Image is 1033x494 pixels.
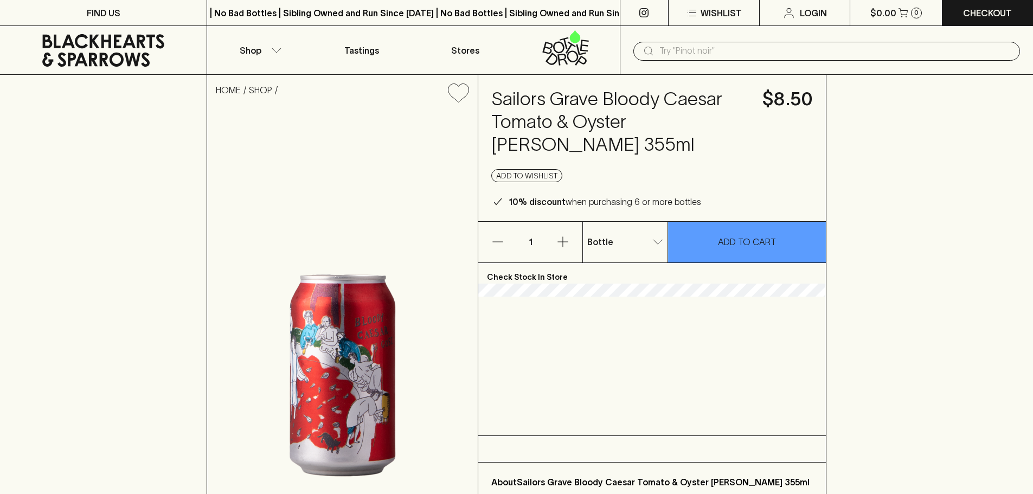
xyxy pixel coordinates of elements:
[701,7,742,20] p: Wishlist
[491,169,562,182] button: Add to wishlist
[240,44,261,57] p: Shop
[478,263,826,284] p: Check Stock In Store
[344,44,379,57] p: Tastings
[587,235,613,248] p: Bottle
[216,85,241,95] a: HOME
[444,79,473,107] button: Add to wishlist
[762,88,813,111] h4: $8.50
[249,85,272,95] a: SHOP
[800,7,827,20] p: Login
[509,195,701,208] p: when purchasing 6 or more bottles
[914,10,919,16] p: 0
[963,7,1012,20] p: Checkout
[491,88,749,156] h4: Sailors Grave Bloody Caesar Tomato & Oyster [PERSON_NAME] 355ml
[310,26,413,74] a: Tastings
[414,26,517,74] a: Stores
[451,44,479,57] p: Stores
[509,197,566,207] b: 10% discount
[870,7,896,20] p: $0.00
[207,26,310,74] button: Shop
[659,42,1011,60] input: Try "Pinot noir"
[87,7,120,20] p: FIND US
[583,231,668,253] div: Bottle
[491,476,813,489] p: About Sailors Grave Bloody Caesar Tomato & Oyster [PERSON_NAME] 355ml
[718,235,776,248] p: ADD TO CART
[517,222,543,262] p: 1
[668,222,826,262] button: ADD TO CART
